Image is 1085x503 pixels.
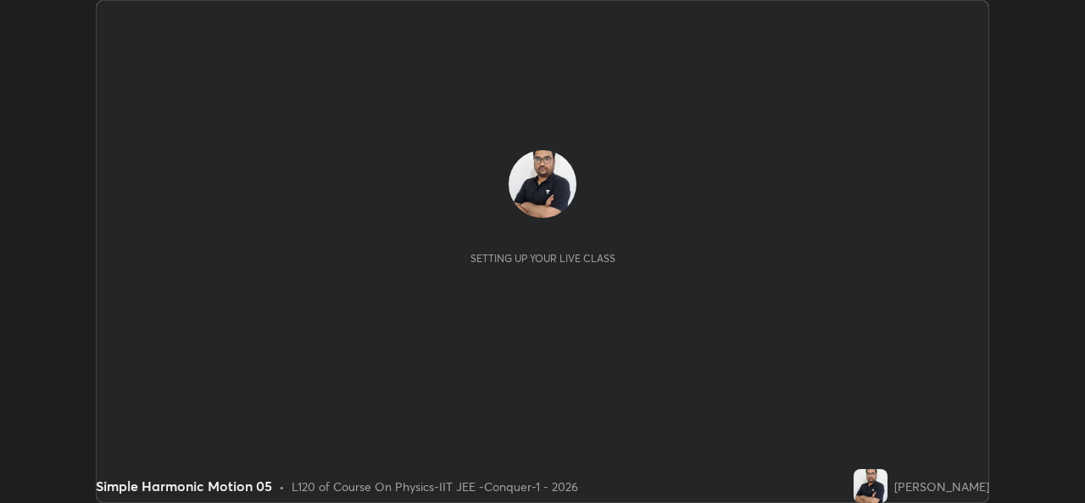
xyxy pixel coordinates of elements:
div: [PERSON_NAME] [894,478,989,495]
div: Setting up your live class [470,252,615,265]
div: • [279,478,285,495]
img: 11b4e2db86474ac3a43189734ae23d0e.jpg [509,150,576,218]
div: L120 of Course On Physics-IIT JEE -Conquer-1 - 2026 [292,478,578,495]
div: Simple Harmonic Motion 05 [96,476,272,496]
img: 11b4e2db86474ac3a43189734ae23d0e.jpg [854,469,887,503]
